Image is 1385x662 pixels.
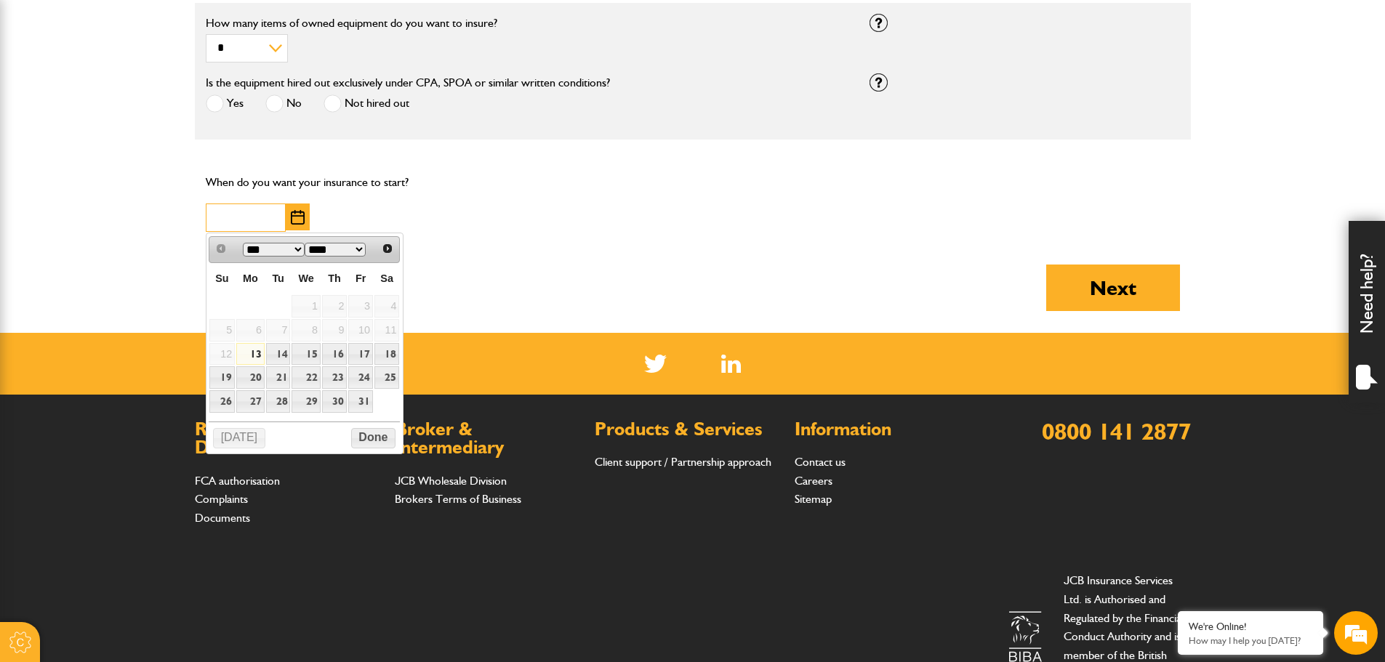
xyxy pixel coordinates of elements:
a: Sitemap [795,492,832,506]
span: Next [382,243,393,254]
label: Is the equipment hired out exclusively under CPA, SPOA or similar written conditions? [206,77,610,89]
span: Friday [356,273,366,284]
span: Saturday [380,273,393,284]
a: Contact us [795,455,846,469]
h2: Products & Services [595,420,780,439]
a: 27 [236,390,265,413]
a: 18 [374,343,399,366]
a: 14 [266,343,291,366]
h2: Broker & Intermediary [395,420,580,457]
span: Monday [243,273,258,284]
img: Linked In [721,355,741,373]
a: 0800 141 2877 [1042,417,1191,445]
a: Next [377,238,398,259]
div: Minimize live chat window [238,7,273,42]
label: How many items of owned equipment do you want to insure? [206,17,848,29]
a: 22 [292,366,320,389]
input: Enter your phone number [19,220,265,252]
h2: Regulations & Documents [195,420,380,457]
p: When do you want your insurance to start? [206,173,516,192]
input: Enter your last name [19,134,265,166]
a: Complaints [195,492,248,506]
textarea: Type your message and hit 'Enter' [19,263,265,435]
a: LinkedIn [721,355,741,373]
a: 16 [322,343,347,366]
button: Next [1046,265,1180,311]
a: FCA authorisation [195,474,280,488]
img: Choose date [291,210,305,225]
a: 28 [266,390,291,413]
p: How may I help you today? [1189,635,1312,646]
a: 31 [348,390,373,413]
img: d_20077148190_company_1631870298795_20077148190 [25,81,61,101]
div: Chat with us now [76,81,244,100]
a: Documents [195,511,250,525]
span: Tuesday [272,273,284,284]
a: 13 [236,343,265,366]
div: Need help? [1349,221,1385,403]
button: Done [351,428,396,448]
a: 23 [322,366,347,389]
a: Brokers Terms of Business [395,492,521,506]
a: 19 [209,366,235,389]
a: 20 [236,366,265,389]
a: 21 [266,366,291,389]
input: Enter your email address [19,177,265,209]
span: Wednesday [299,273,314,284]
h2: Information [795,420,980,439]
a: 25 [374,366,399,389]
label: No [265,94,302,113]
label: Not hired out [324,94,409,113]
a: 24 [348,366,373,389]
a: 29 [292,390,320,413]
a: 30 [322,390,347,413]
span: Sunday [215,273,228,284]
img: Twitter [644,355,667,373]
a: 17 [348,343,373,366]
a: 15 [292,343,320,366]
a: JCB Wholesale Division [395,474,507,488]
span: Thursday [328,273,341,284]
a: 26 [209,390,235,413]
div: We're Online! [1189,621,1312,633]
em: Start Chat [198,448,264,467]
button: [DATE] [213,428,265,448]
label: Yes [206,94,244,113]
a: Client support / Partnership approach [595,455,771,469]
a: Careers [795,474,832,488]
